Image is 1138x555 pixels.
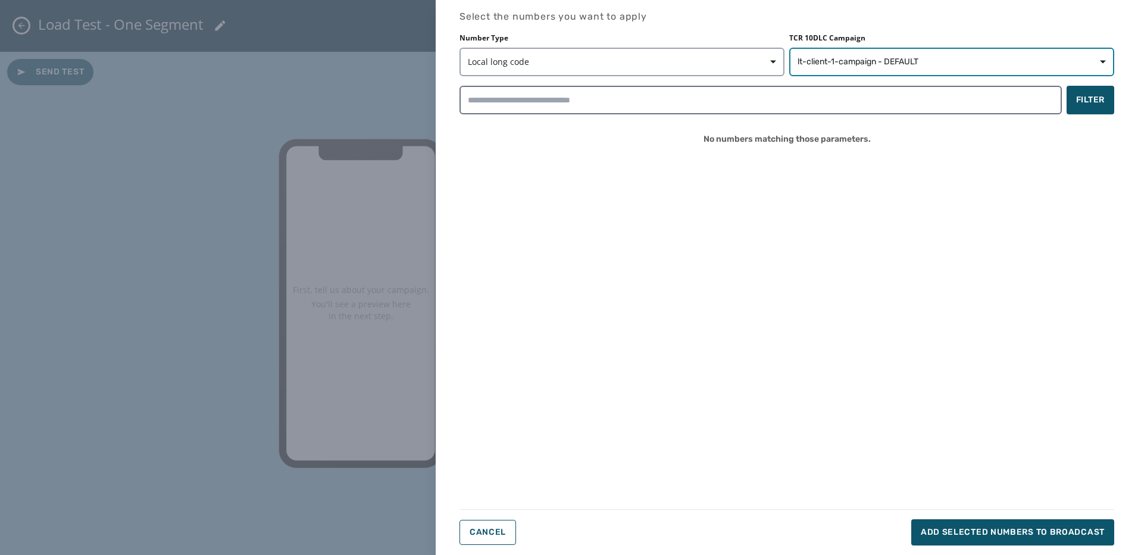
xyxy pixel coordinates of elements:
[789,33,1114,43] label: TCR 10DLC Campaign
[459,10,1114,24] h4: Select the numbers you want to apply
[1076,94,1105,106] span: Filter
[789,48,1114,76] button: lt-client-1-campaign - DEFAULT
[1067,86,1114,114] button: Filter
[459,33,784,43] label: Number Type
[921,526,1105,538] span: Add selected numbers to broadcast
[911,519,1114,545] button: Add selected numbers to broadcast
[468,56,776,68] span: Local long code
[704,124,871,155] span: No numbers matching those parameters.
[798,56,918,68] span: lt-client-1-campaign - DEFAULT
[459,520,516,545] button: Cancel
[459,48,784,76] button: Local long code
[470,528,506,537] span: Cancel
